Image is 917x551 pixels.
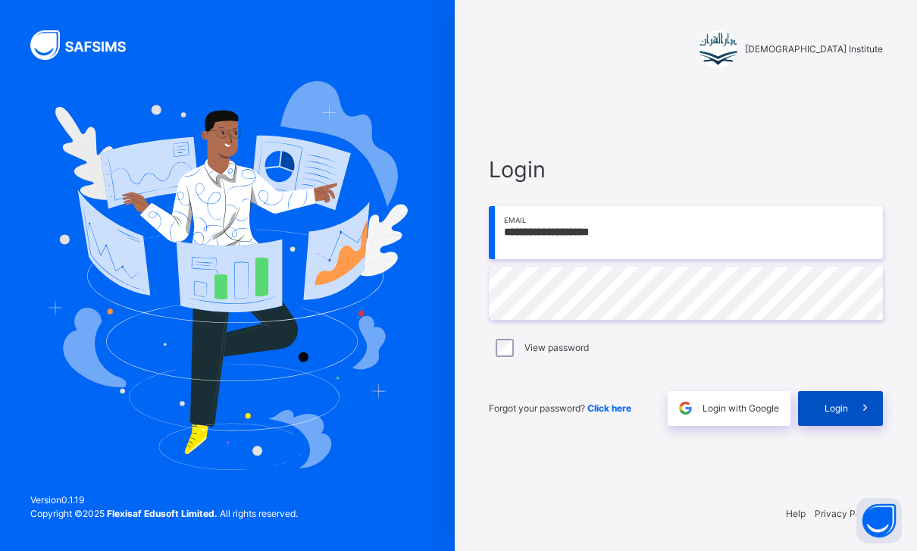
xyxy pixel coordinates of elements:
a: Click here [587,402,631,414]
img: google.396cfc9801f0270233282035f929180a.svg [677,399,694,417]
span: Copyright © 2025 All rights reserved. [30,508,298,519]
a: Help [786,508,806,519]
span: Version 0.1.19 [30,493,298,507]
img: SAFSIMS Logo [30,30,144,60]
span: Login [489,153,883,186]
span: Forgot your password? [489,402,631,414]
strong: Flexisaf Edusoft Limited. [107,508,218,519]
span: Login with Google [703,402,779,415]
label: View password [524,341,589,355]
button: Open asap [856,498,902,543]
img: Hero Image [47,81,408,469]
span: [DEMOGRAPHIC_DATA] Institute [745,42,883,56]
span: Login [825,402,848,415]
a: Privacy Policy [815,508,876,519]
